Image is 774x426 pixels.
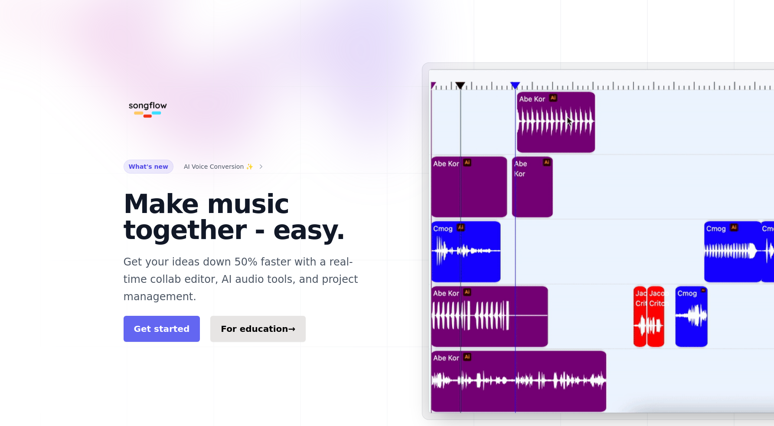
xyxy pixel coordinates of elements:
[124,160,173,174] span: What's new
[124,316,200,342] a: Get started
[288,324,296,334] span: →
[124,160,265,174] a: What's new AI Voice Conversion ✨
[210,316,306,342] a: For education
[124,83,172,132] img: Songflow
[184,161,253,172] span: AI Voice Conversion ✨
[124,191,373,243] h1: Make music together - easy.
[124,253,373,305] p: Get your ideas down 50% faster with a real-time collab editor, AI audio tools, and project manage...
